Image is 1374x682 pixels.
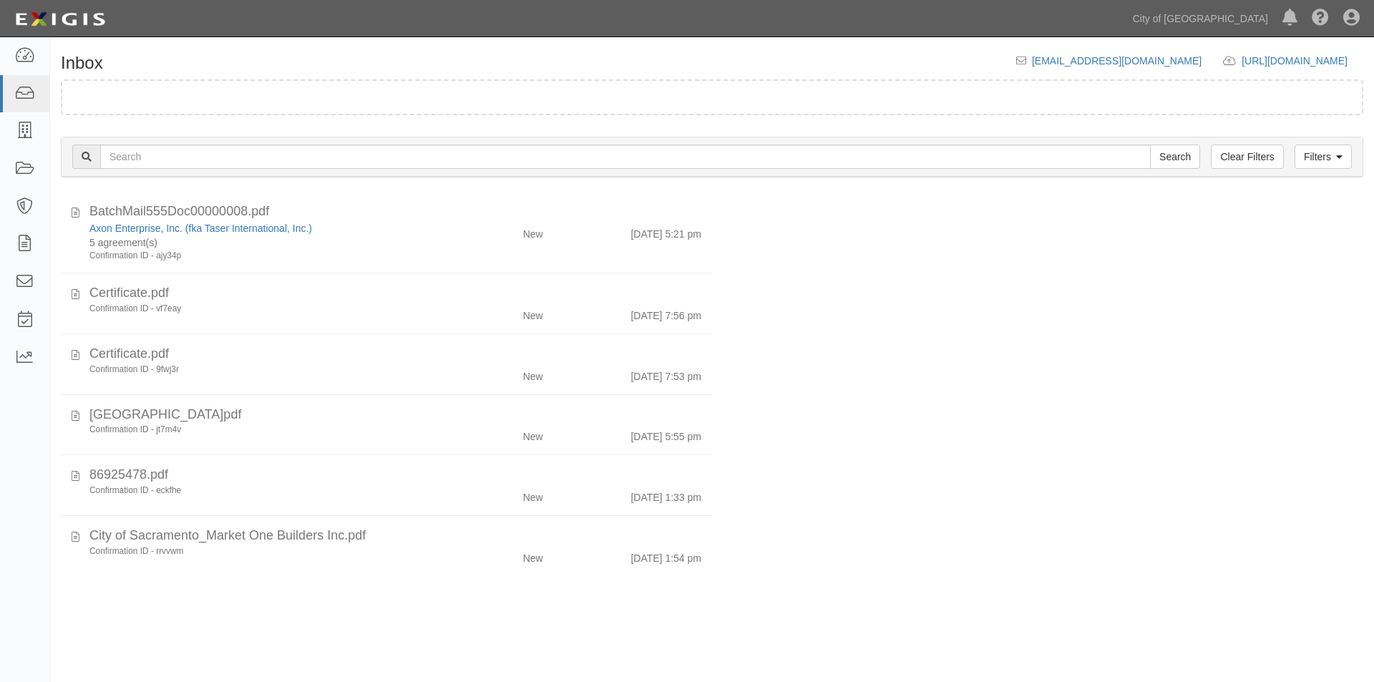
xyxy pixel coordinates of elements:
div: [DATE] 5:55 pm [630,424,701,444]
div: [DATE] 7:56 pm [630,303,701,323]
div: City of Sacramento_Market One Builders Inc.pdf [89,527,701,545]
div: BatchMail555Doc00000008.pdf [89,203,701,221]
div: Certificate.pdf [89,345,701,364]
a: Clear Filters [1211,145,1283,169]
div: New [523,545,543,565]
div: Axon Enterprise, Inc. (fka Taser International, Inc.) [89,221,437,235]
input: Search [1150,145,1200,169]
div: [DATE] 1:33 pm [630,484,701,505]
div: Burbank Glendale Pasadena Airport Authority.pdf [89,406,701,424]
div: [DATE] 1:54 pm [630,545,701,565]
div: Certificate.pdf [89,284,701,303]
a: [URL][DOMAIN_NAME] [1242,55,1363,67]
div: Confirmation ID - eckfhe [89,484,437,497]
div: [DATE] 7:53 pm [630,364,701,384]
div: Confirmation ID - rrvvwm [89,545,437,557]
div: New [523,484,543,505]
div: New [523,303,543,323]
div: Interview Room Project (2021-0629) Interview Room Project (2021-0629) Interview Room Project (202... [89,235,437,250]
a: City of [GEOGRAPHIC_DATA] [1126,4,1275,33]
a: Filters [1295,145,1352,169]
img: logo-5460c22ac91f19d4615b14bd174203de0afe785f0fc80cf4dbbc73dc1793850b.png [11,6,109,32]
h1: Inbox [61,54,103,72]
div: Confirmation ID - vf7eay [89,303,437,315]
input: Search [100,145,1151,169]
div: New [523,364,543,384]
div: New [523,424,543,444]
div: Confirmation ID - jt7m4v [89,424,437,436]
div: [DATE] 5:21 pm [630,221,701,241]
div: Confirmation ID - ajy34p [89,250,437,262]
div: 86925478.pdf [89,466,701,484]
a: [EMAIL_ADDRESS][DOMAIN_NAME] [1032,55,1202,67]
i: Help Center - Complianz [1312,10,1329,27]
a: Axon Enterprise, Inc. (fka Taser International, Inc.) [89,223,312,234]
div: New [523,221,543,241]
div: Confirmation ID - 9fwj3r [89,364,437,376]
